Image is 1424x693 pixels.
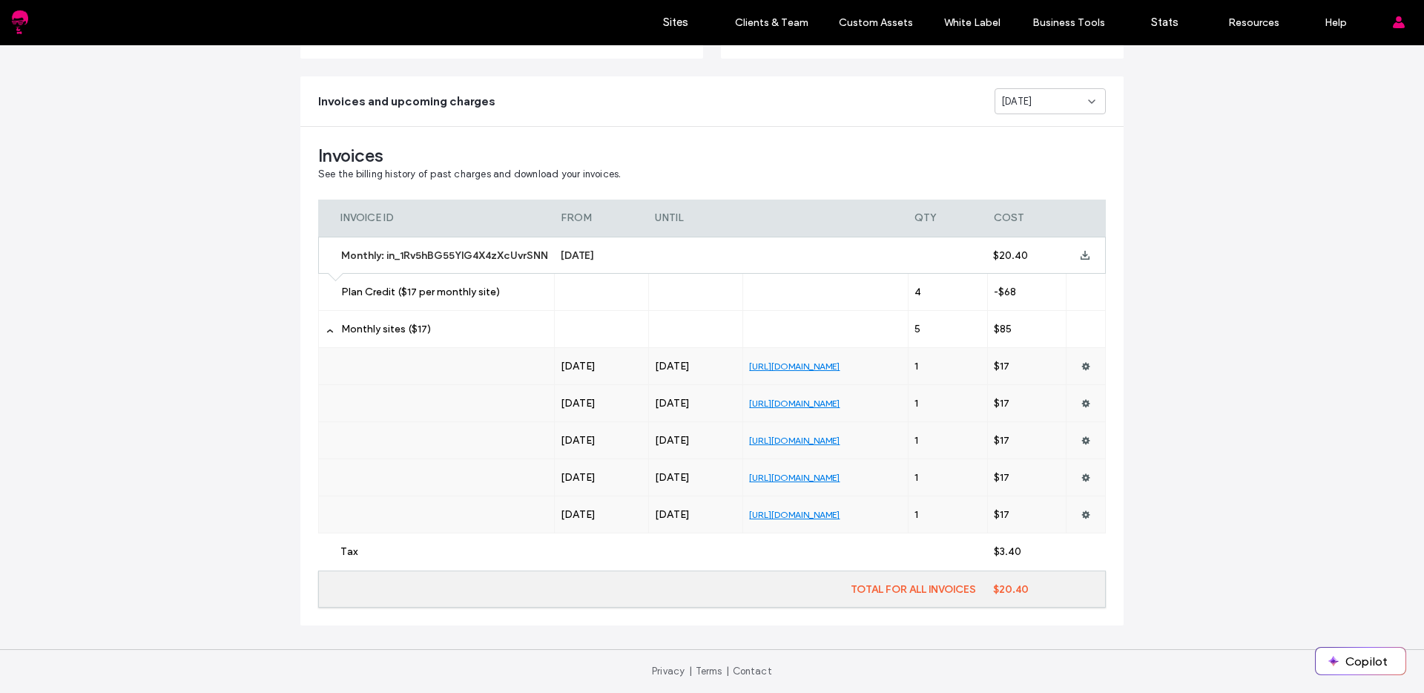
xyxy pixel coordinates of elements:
a: Privacy [652,666,685,677]
a: [URL][DOMAIN_NAME] [749,361,840,372]
span: | [726,666,729,677]
span: [DATE] [655,360,690,372]
a: [URL][DOMAIN_NAME] [749,435,840,446]
span: 4 [914,286,921,298]
span: TOTAL FOR ALL INVOICES [851,583,976,596]
span: 1 [914,508,918,521]
label: Custom Assets [839,16,913,29]
span: 1 [914,360,918,372]
span: [DATE] [655,397,690,410]
span: Invoices and upcoming charges [318,93,495,110]
a: [URL][DOMAIN_NAME] [749,472,840,483]
span: $17 [994,434,1009,447]
span: 1 [914,434,918,447]
a: [URL][DOMAIN_NAME] [749,398,840,409]
button: Copilot [1316,648,1405,674]
span: 1 [914,397,918,410]
a: [URL][DOMAIN_NAME] [749,509,840,520]
span: 1 [914,471,918,484]
span: [DATE] [655,508,690,521]
a: Terms [696,666,722,677]
label: Resources [1228,16,1279,29]
span: $17 [994,397,1009,410]
span: $17 [994,471,1009,484]
span: Plan Credit ($17 per monthly site) [341,286,500,298]
a: Contact [733,666,772,677]
span: FROM [561,211,592,224]
span: Tax [340,545,357,558]
span: [DATE] [655,471,690,484]
span: 5 [914,323,920,335]
span: [DATE] [561,360,596,372]
span: [DATE] [561,397,596,410]
span: [DATE] [655,434,690,447]
span: Help [34,10,65,24]
span: [DATE] [561,434,596,447]
span: See the billing history of past charges and download your invoices. [318,168,621,180]
label: Stats [1151,16,1179,29]
span: $20.40 [993,249,1028,262]
span: Monthly: in_1Rv5hBG55YlG4X4zXcUvrSNN [341,249,548,262]
span: [DATE] [1001,94,1032,109]
span: -$68 [994,286,1016,298]
span: Invoices [318,145,1106,167]
span: COST [994,211,1024,224]
label: Clients & Team [735,16,808,29]
label: Sites [663,16,688,29]
span: Monthly sites ($17) [341,323,431,335]
label: $20.40 [987,583,1105,596]
span: $17 [994,508,1009,521]
span: [DATE] [561,471,596,484]
span: $17 [994,360,1009,372]
label: Help [1325,16,1347,29]
label: White Label [944,16,1001,29]
label: Business Tools [1032,16,1105,29]
span: UNTIL [655,211,684,224]
span: $85 [994,323,1012,335]
span: [DATE] [561,249,594,262]
span: $3.40 [994,545,1021,558]
span: QTY [914,211,936,224]
span: | [689,666,692,677]
span: [DATE] [561,508,596,521]
span: INVOICE ID [340,211,394,224]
